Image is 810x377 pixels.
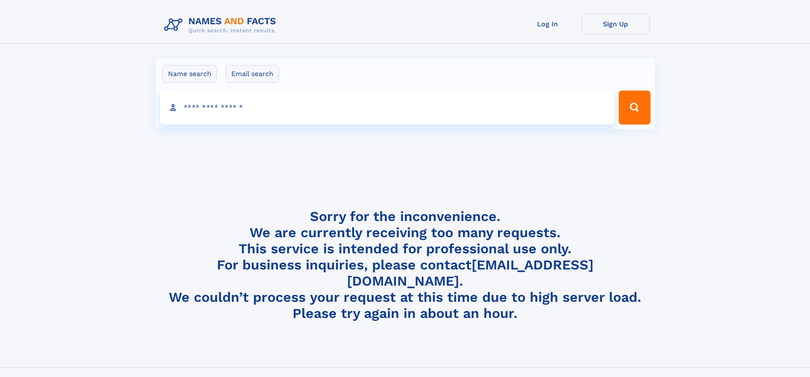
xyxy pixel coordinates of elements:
[161,208,650,322] h4: Sorry for the inconvenience. We are currently receiving too many requests. This service is intend...
[160,91,615,125] input: search input
[161,14,283,37] img: Logo Names and Facts
[347,257,594,289] a: [EMAIL_ADDRESS][DOMAIN_NAME]
[162,65,217,83] label: Name search
[619,91,650,125] button: Search Button
[582,14,650,34] a: Sign Up
[226,65,279,83] label: Email search
[514,14,582,34] a: Log In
